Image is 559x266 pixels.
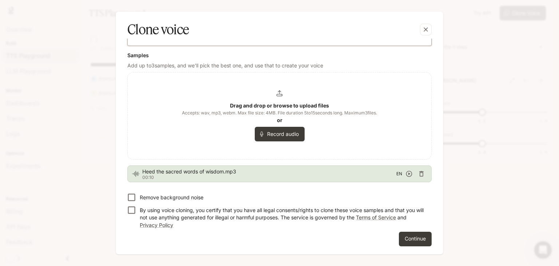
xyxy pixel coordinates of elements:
[142,168,396,175] span: Heed the sacred words of wisdom.mp3
[255,127,305,141] button: Record audio
[230,102,329,109] b: Drag and drop or browse to upload files
[277,117,282,123] b: or
[140,222,173,228] a: Privacy Policy
[127,62,432,69] p: Add up to 3 samples, and we'll pick the best one, and use that to create your voice
[140,194,203,201] p: Remove background noise
[356,214,396,220] a: Terms of Service
[140,207,426,228] p: By using voice cloning, you certify that you have all legal consents/rights to clone these voice ...
[399,232,432,246] button: Continue
[182,109,377,117] span: Accepts: wav, mp3, webm. Max file size: 4MB. File duration 5 to 15 seconds long. Maximum 3 files.
[142,175,396,180] p: 00:10
[127,20,189,39] h5: Clone voice
[127,52,432,59] h6: Samples
[396,170,402,177] span: EN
